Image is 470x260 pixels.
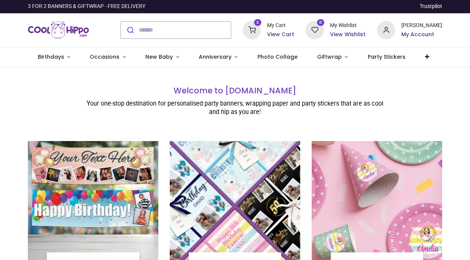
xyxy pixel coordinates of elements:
[330,31,365,39] a: View Wishlist
[80,47,136,67] a: Occasions
[420,3,442,10] a: Trustpilot
[401,22,442,29] div: [PERSON_NAME]
[136,47,189,67] a: New Baby
[306,26,324,32] a: 0
[28,3,145,10] div: 3 FOR 2 BANNERS & GIFTWRAP - FREE DELIVERY
[38,53,64,61] span: Birthdays
[87,100,383,116] font: Your one-stop destination for personalised party banners, wrapping paper and party stickers that ...
[28,19,89,41] a: Logo of Cool Hippo
[267,31,294,39] a: View Cart
[28,19,89,41] img: Cool Hippo
[259,108,261,116] font: !
[189,47,248,67] a: Anniversary
[145,53,173,61] span: New Baby
[90,53,119,61] span: Occasions
[317,53,342,61] span: Giftwrap
[330,22,365,29] div: My Wishlist
[307,47,358,67] a: Giftwrap
[258,53,298,61] span: Photo Collage
[254,19,261,26] sup: 2
[121,22,139,39] button: Submit
[401,31,442,39] a: My Account
[317,19,324,26] sup: 0
[28,47,80,67] a: Birthdays
[174,85,296,96] font: Welcome to [DOMAIN_NAME]
[267,22,294,29] div: My Cart
[243,26,261,32] a: 2
[368,53,406,61] span: Party Stickers
[199,53,232,61] span: Anniversary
